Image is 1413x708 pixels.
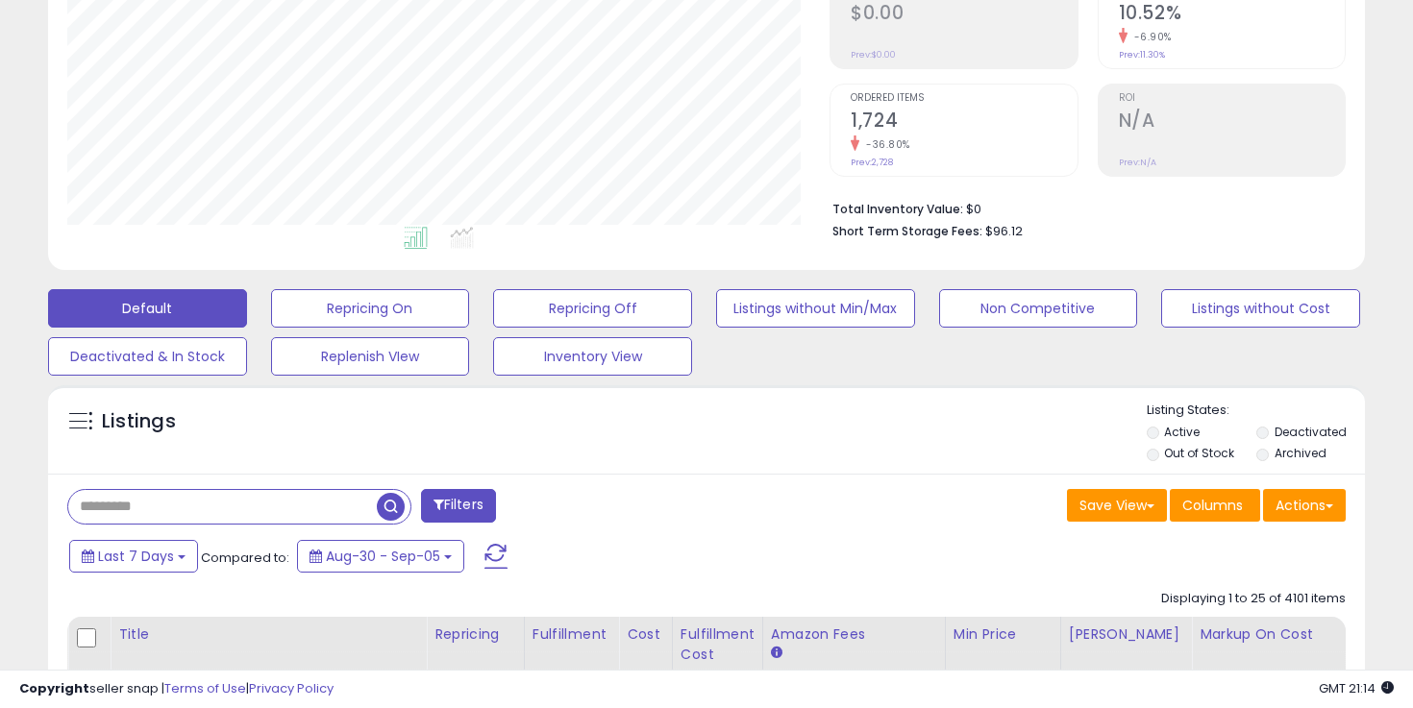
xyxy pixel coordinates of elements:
[1263,489,1346,522] button: Actions
[1128,30,1172,44] small: -6.90%
[19,680,334,698] div: seller snap | |
[102,408,176,435] h5: Listings
[19,679,89,697] strong: Copyright
[1170,489,1260,522] button: Columns
[832,201,963,217] b: Total Inventory Value:
[434,624,516,645] div: Repricing
[939,289,1138,328] button: Non Competitive
[1119,157,1156,168] small: Prev: N/A
[493,337,692,376] button: Inventory View
[716,289,915,328] button: Listings without Min/Max
[164,679,246,697] a: Terms of Use
[421,489,496,523] button: Filters
[1182,496,1243,515] span: Columns
[48,337,247,376] button: Deactivated & In Stock
[1319,679,1394,697] span: 2025-09-13 21:14 GMT
[985,222,1023,240] span: $96.12
[771,645,782,662] small: Amazon Fees.
[1161,590,1346,608] div: Displaying 1 to 25 of 4101 items
[832,196,1331,219] li: $0
[851,2,1077,28] h2: $0.00
[98,547,174,566] span: Last 7 Days
[832,223,982,239] b: Short Term Storage Fees:
[1161,289,1360,328] button: Listings without Cost
[201,549,289,567] span: Compared to:
[48,289,247,328] button: Default
[1119,49,1165,61] small: Prev: 11.30%
[493,289,692,328] button: Repricing Off
[1192,617,1375,693] th: The percentage added to the cost of goods (COGS) that forms the calculator for Min & Max prices.
[69,540,198,573] button: Last 7 Days
[1119,93,1345,104] span: ROI
[1119,2,1345,28] h2: 10.52%
[271,289,470,328] button: Repricing On
[1147,402,1366,420] p: Listing States:
[851,110,1077,135] h2: 1,724
[1275,424,1347,440] label: Deactivated
[249,679,334,697] a: Privacy Policy
[326,547,440,566] span: Aug-30 - Sep-05
[1164,445,1234,461] label: Out of Stock
[851,93,1077,104] span: Ordered Items
[859,137,910,152] small: -36.80%
[1275,445,1326,461] label: Archived
[771,624,937,645] div: Amazon Fees
[1067,489,1167,522] button: Save View
[1119,110,1345,135] h2: N/A
[118,624,418,645] div: Title
[533,624,610,645] div: Fulfillment
[1200,624,1366,645] div: Markup on Cost
[1164,424,1200,440] label: Active
[851,157,893,168] small: Prev: 2,728
[627,624,664,645] div: Cost
[1069,624,1183,645] div: [PERSON_NAME]
[271,337,470,376] button: Replenish VIew
[954,624,1053,645] div: Min Price
[851,49,896,61] small: Prev: $0.00
[297,540,464,573] button: Aug-30 - Sep-05
[681,624,755,665] div: Fulfillment Cost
